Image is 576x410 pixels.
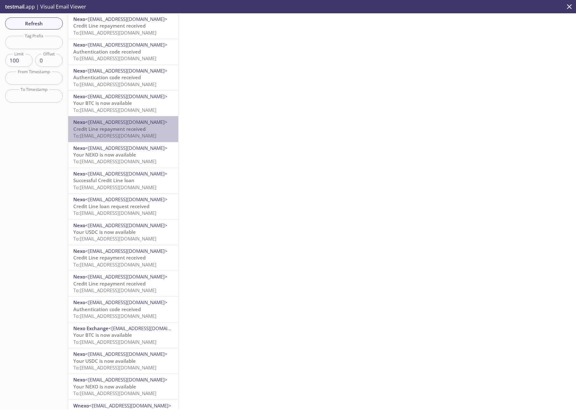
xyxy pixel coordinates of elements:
[73,332,132,338] span: Your BTC is now available
[73,42,85,48] span: Nexo
[73,81,156,87] span: To: [EMAIL_ADDRESS][DOMAIN_NAME]
[73,55,156,61] span: To: [EMAIL_ADDRESS][DOMAIN_NAME]
[73,177,134,183] span: Successful Credit Line loan
[73,313,156,319] span: To: [EMAIL_ADDRESS][DOMAIN_NAME]
[73,299,85,305] span: Nexo
[73,254,146,261] span: Credit Line repayment received
[85,145,167,151] span: <[EMAIL_ADDRESS][DOMAIN_NAME]>
[68,168,178,193] div: Nexo<[EMAIL_ADDRESS][DOMAIN_NAME]>Successful Credit Line loanTo:[EMAIL_ADDRESS][DOMAIN_NAME]
[85,273,167,280] span: <[EMAIL_ADDRESS][DOMAIN_NAME]>
[68,142,178,168] div: Nexo<[EMAIL_ADDRESS][DOMAIN_NAME]>Your NEXO is now availableTo:[EMAIL_ADDRESS][DOMAIN_NAME]
[73,126,146,132] span: Credit Line repayment received
[108,325,191,331] span: <[EMAIL_ADDRESS][DOMAIN_NAME]>
[73,235,156,242] span: To: [EMAIL_ADDRESS][DOMAIN_NAME]
[73,325,108,331] span: Nexo Exchange
[10,19,58,28] span: Refresh
[73,306,141,312] span: Authentication code received
[73,170,85,177] span: Nexo
[68,91,178,116] div: Nexo<[EMAIL_ADDRESS][DOMAIN_NAME]>Your BTC is now availableTo:[EMAIL_ADDRESS][DOMAIN_NAME]
[85,67,167,74] span: <[EMAIL_ADDRESS][DOMAIN_NAME]>
[85,170,167,177] span: <[EMAIL_ADDRESS][DOMAIN_NAME]>
[68,323,178,348] div: Nexo Exchange<[EMAIL_ADDRESS][DOMAIN_NAME]>Your BTC is now availableTo:[EMAIL_ADDRESS][DOMAIN_NAME]
[73,364,156,371] span: To: [EMAIL_ADDRESS][DOMAIN_NAME]
[73,145,85,151] span: Nexo
[73,100,132,106] span: Your BTC is now available
[68,65,178,90] div: Nexo<[EMAIL_ADDRESS][DOMAIN_NAME]>Authentication code receivedTo:[EMAIL_ADDRESS][DOMAIN_NAME]
[68,13,178,39] div: Nexo<[EMAIL_ADDRESS][DOMAIN_NAME]>Credit Line repayment receivedTo:[EMAIL_ADDRESS][DOMAIN_NAME]
[73,210,156,216] span: To: [EMAIL_ADDRESS][DOMAIN_NAME]
[73,119,85,125] span: Nexo
[73,383,136,390] span: Your NEXO is now available
[85,376,167,383] span: <[EMAIL_ADDRESS][DOMAIN_NAME]>
[68,297,178,322] div: Nexo<[EMAIL_ADDRESS][DOMAIN_NAME]>Authentication code receivedTo:[EMAIL_ADDRESS][DOMAIN_NAME]
[73,48,141,55] span: Authentication code received
[68,194,178,219] div: Nexo<[EMAIL_ADDRESS][DOMAIN_NAME]>Credit Line loan request receivedTo:[EMAIL_ADDRESS][DOMAIN_NAME]
[73,203,149,209] span: Credit Line loan request received
[85,16,167,22] span: <[EMAIL_ADDRESS][DOMAIN_NAME]>
[85,248,167,254] span: <[EMAIL_ADDRESS][DOMAIN_NAME]>
[68,348,178,374] div: Nexo<[EMAIL_ADDRESS][DOMAIN_NAME]>Your USDC is now availableTo:[EMAIL_ADDRESS][DOMAIN_NAME]
[73,158,156,164] span: To: [EMAIL_ADDRESS][DOMAIN_NAME]
[85,196,167,202] span: <[EMAIL_ADDRESS][DOMAIN_NAME]>
[73,67,85,74] span: Nexo
[73,376,85,383] span: Nexo
[73,358,136,364] span: Your USDC is now available
[73,339,156,345] span: To: [EMAIL_ADDRESS][DOMAIN_NAME]
[73,132,156,139] span: To: [EMAIL_ADDRESS][DOMAIN_NAME]
[73,248,85,254] span: Nexo
[85,42,167,48] span: <[EMAIL_ADDRESS][DOMAIN_NAME]>
[73,229,136,235] span: Your USDC is now available
[73,402,89,409] span: Wnexo
[5,3,24,10] span: testmail
[73,287,156,293] span: To: [EMAIL_ADDRESS][DOMAIN_NAME]
[73,151,136,158] span: Your NEXO is now available
[73,16,85,22] span: Nexo
[85,222,167,228] span: <[EMAIL_ADDRESS][DOMAIN_NAME]>
[73,280,146,287] span: Credit Line repayment received
[73,196,85,202] span: Nexo
[73,390,156,396] span: To: [EMAIL_ADDRESS][DOMAIN_NAME]
[73,74,141,80] span: Authentication code received
[73,351,85,357] span: Nexo
[85,351,167,357] span: <[EMAIL_ADDRESS][DOMAIN_NAME]>
[68,374,178,399] div: Nexo<[EMAIL_ADDRESS][DOMAIN_NAME]>Your NEXO is now availableTo:[EMAIL_ADDRESS][DOMAIN_NAME]
[68,220,178,245] div: Nexo<[EMAIL_ADDRESS][DOMAIN_NAME]>Your USDC is now availableTo:[EMAIL_ADDRESS][DOMAIN_NAME]
[73,29,156,36] span: To: [EMAIL_ADDRESS][DOMAIN_NAME]
[5,17,63,29] button: Refresh
[68,271,178,296] div: Nexo<[EMAIL_ADDRESS][DOMAIN_NAME]>Credit Line repayment receivedTo:[EMAIL_ADDRESS][DOMAIN_NAME]
[73,22,146,29] span: Credit Line repayment received
[68,116,178,142] div: Nexo<[EMAIL_ADDRESS][DOMAIN_NAME]>Credit Line repayment receivedTo:[EMAIL_ADDRESS][DOMAIN_NAME]
[73,184,156,190] span: To: [EMAIL_ADDRESS][DOMAIN_NAME]
[73,273,85,280] span: Nexo
[85,119,167,125] span: <[EMAIL_ADDRESS][DOMAIN_NAME]>
[73,261,156,268] span: To: [EMAIL_ADDRESS][DOMAIN_NAME]
[68,39,178,64] div: Nexo<[EMAIL_ADDRESS][DOMAIN_NAME]>Authentication code receivedTo:[EMAIL_ADDRESS][DOMAIN_NAME]
[73,93,85,99] span: Nexo
[89,402,171,409] span: <[EMAIL_ADDRESS][DOMAIN_NAME]>
[73,107,156,113] span: To: [EMAIL_ADDRESS][DOMAIN_NAME]
[85,299,167,305] span: <[EMAIL_ADDRESS][DOMAIN_NAME]>
[85,93,167,99] span: <[EMAIL_ADDRESS][DOMAIN_NAME]>
[68,245,178,271] div: Nexo<[EMAIL_ADDRESS][DOMAIN_NAME]>Credit Line repayment receivedTo:[EMAIL_ADDRESS][DOMAIN_NAME]
[73,222,85,228] span: Nexo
